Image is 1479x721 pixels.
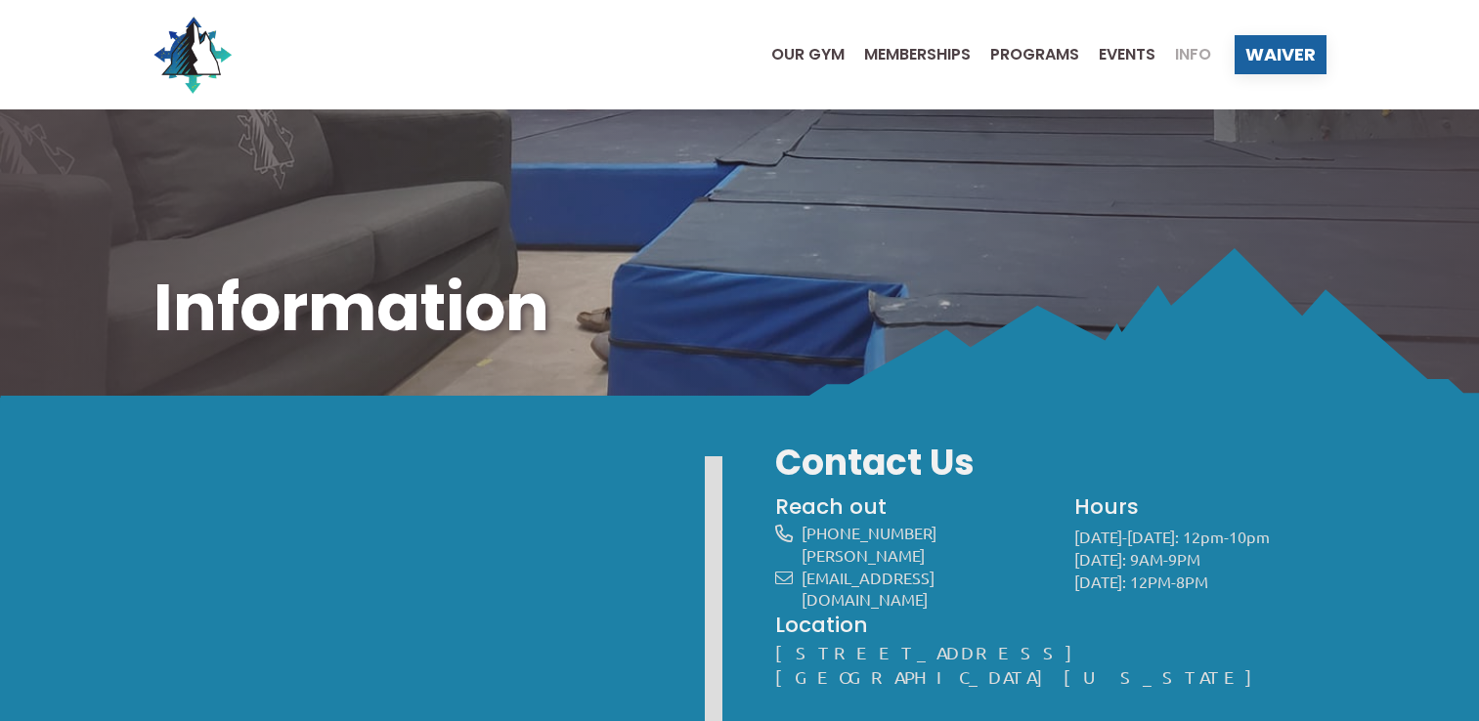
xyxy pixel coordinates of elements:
[864,47,971,63] span: Memberships
[752,47,845,63] a: Our Gym
[775,492,1042,522] h4: Reach out
[1079,47,1155,63] a: Events
[775,642,1273,687] a: [STREET_ADDRESS][GEOGRAPHIC_DATA][US_STATE]
[802,545,935,609] a: [PERSON_NAME][EMAIL_ADDRESS][DOMAIN_NAME]
[990,47,1079,63] span: Programs
[775,611,1327,640] h4: Location
[1074,526,1327,592] p: [DATE]-[DATE]: 12pm-10pm [DATE]: 9AM-9PM [DATE]: 12PM-8PM
[971,47,1079,63] a: Programs
[771,47,845,63] span: Our Gym
[1175,47,1211,63] span: Info
[1245,46,1316,64] span: Waiver
[1074,492,1327,522] h4: Hours
[1099,47,1155,63] span: Events
[1155,47,1211,63] a: Info
[153,16,232,94] img: North Wall Logo
[802,523,936,542] a: [PHONE_NUMBER]
[775,439,1327,488] h3: Contact Us
[1235,35,1327,74] a: Waiver
[845,47,971,63] a: Memberships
